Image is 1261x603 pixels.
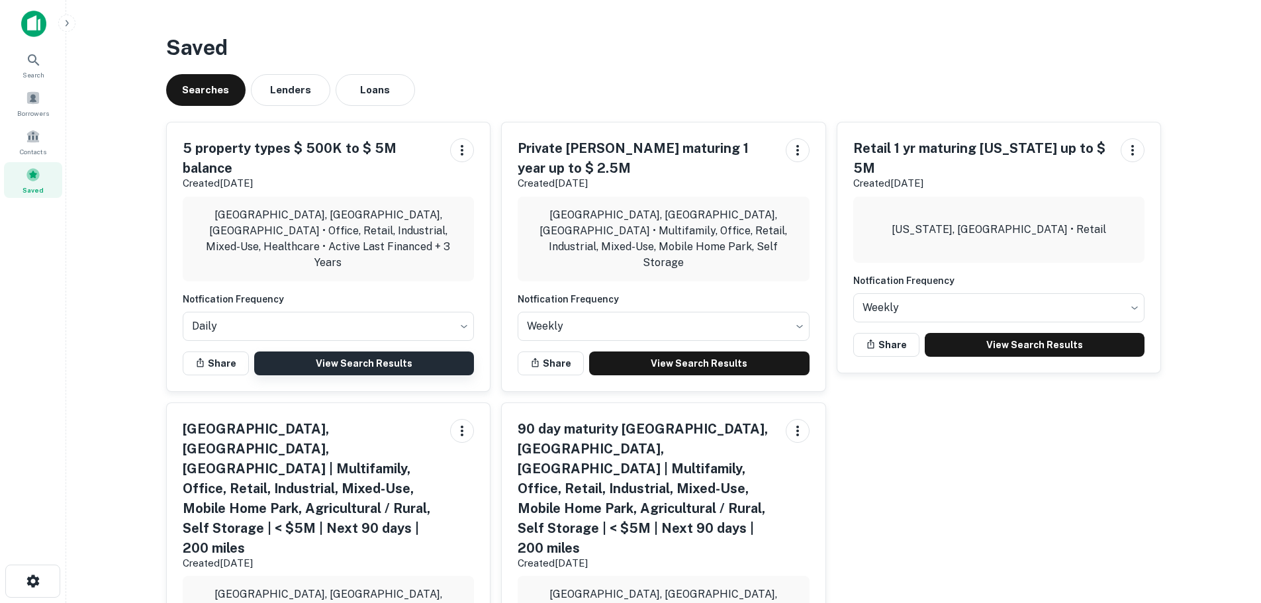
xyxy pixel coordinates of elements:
button: Lenders [251,74,330,106]
div: Without label [183,308,475,345]
h5: 5 property types $ 500K to $ 5M balance [183,138,440,178]
a: Contacts [4,124,62,160]
span: Search [23,70,44,80]
h3: Saved [166,32,1162,64]
p: Created [DATE] [183,175,440,191]
a: View Search Results [254,351,475,375]
h5: 90 day maturity [GEOGRAPHIC_DATA], [GEOGRAPHIC_DATA], [GEOGRAPHIC_DATA] | Multifamily, Office, Re... [518,419,775,558]
a: Saved [4,162,62,198]
a: Borrowers [4,85,62,121]
p: Created [DATE] [518,555,775,571]
button: Share [183,351,249,375]
button: Loans [336,74,415,106]
a: View Search Results [925,333,1145,357]
a: Search [4,47,62,83]
div: Without label [518,308,810,345]
p: Created [DATE] [518,175,775,191]
p: [US_STATE], [GEOGRAPHIC_DATA] • Retail [892,222,1106,238]
p: Created [DATE] [853,175,1111,191]
p: [GEOGRAPHIC_DATA], [GEOGRAPHIC_DATA], [GEOGRAPHIC_DATA] • Office, Retail, Industrial, Mixed-Use, ... [193,207,464,271]
h5: Private [PERSON_NAME] maturing 1 year up to $ 2.5M [518,138,775,178]
a: View Search Results [589,351,810,375]
span: Contacts [20,146,46,157]
button: Searches [166,74,246,106]
iframe: Chat Widget [1195,497,1261,561]
button: Share [853,333,919,357]
img: capitalize-icon.png [21,11,46,37]
h6: Notfication Frequency [853,273,1145,288]
button: Share [518,351,584,375]
p: Created [DATE] [183,555,440,571]
h6: Notfication Frequency [183,292,475,306]
span: Borrowers [17,108,49,118]
h6: Notfication Frequency [518,292,810,306]
h5: [GEOGRAPHIC_DATA], [GEOGRAPHIC_DATA], [GEOGRAPHIC_DATA] | Multifamily, Office, Retail, Industrial... [183,419,440,558]
h5: Retail 1 yr maturing [US_STATE] up to $ 5M [853,138,1111,178]
p: [GEOGRAPHIC_DATA], [GEOGRAPHIC_DATA], [GEOGRAPHIC_DATA] • Multifamily, Office, Retail, Industrial... [528,207,799,271]
div: Without label [853,289,1145,326]
span: Saved [23,185,44,195]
